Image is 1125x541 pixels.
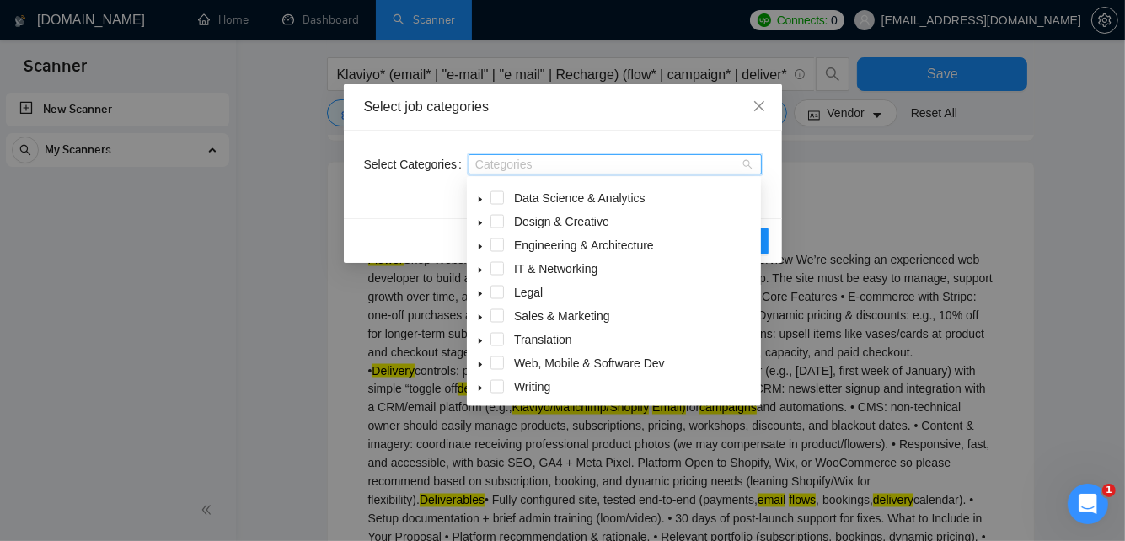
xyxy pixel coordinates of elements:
span: IT & Networking [511,259,758,279]
button: Close [737,84,782,130]
span: Engineering & Architecture [514,238,654,252]
span: Web, Mobile & Software Dev [511,353,758,373]
iframe: Intercom live chat [1068,484,1108,524]
span: Web, Mobile & Software Dev [514,356,665,370]
span: Engineering & Architecture [511,235,758,255]
span: caret-down [476,337,485,345]
span: Writing [514,380,550,394]
span: Sales & Marketing [511,306,758,326]
label: Select Categories [364,151,469,178]
span: Sales & Marketing [514,309,610,323]
span: caret-down [476,290,485,298]
span: Design & Creative [511,212,758,232]
span: caret-down [476,243,485,251]
span: Legal [511,282,758,303]
span: caret-down [476,196,485,204]
span: Translation [514,333,572,346]
span: caret-down [476,266,485,275]
span: IT & Networking [514,262,597,276]
span: Data Science & Analytics [511,188,758,208]
span: 1 [1102,484,1116,497]
span: Data Science & Analytics [514,191,646,205]
span: Design & Creative [514,215,609,228]
span: caret-down [476,361,485,369]
input: Select Categories [475,158,479,171]
span: Writing [511,377,758,397]
span: close [753,99,766,113]
div: Select job categories [364,98,762,116]
span: caret-down [476,313,485,322]
span: Legal [514,286,543,299]
span: Translation [511,329,758,350]
span: caret-down [476,384,485,393]
span: caret-down [476,219,485,228]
